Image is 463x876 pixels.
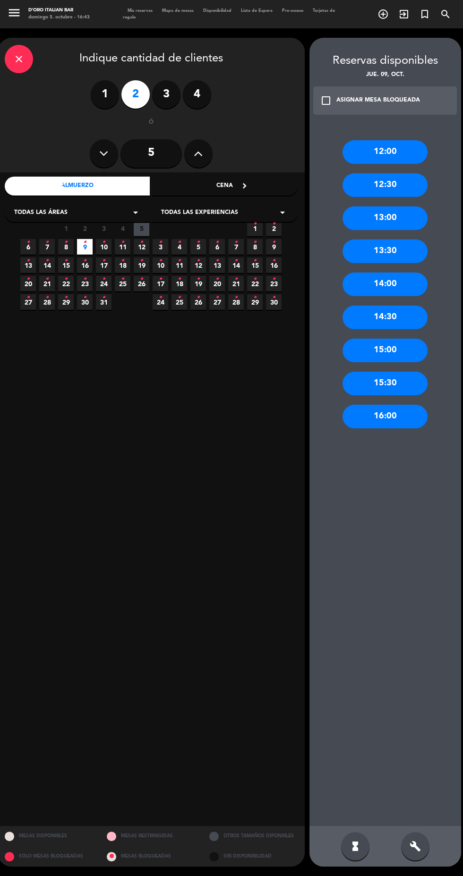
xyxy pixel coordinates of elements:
i: • [83,253,86,268]
span: 9 [266,239,282,255]
i: • [178,290,181,305]
i: arrow_drop_down [277,207,288,218]
span: Disponibilidad [198,9,236,13]
span: 25 [171,294,187,310]
i: • [253,216,257,231]
button: menu [7,6,21,22]
i: menu [7,6,21,20]
i: • [102,290,105,305]
span: 18 [115,257,130,273]
i: • [197,253,200,268]
i: chevron_left [57,181,67,191]
i: • [121,272,124,287]
i: • [45,253,49,268]
span: 3 [153,239,168,255]
div: 15:30 [343,372,428,395]
i: • [159,235,162,250]
div: OTROS TAMAÑOS DIPONIBLES [202,826,305,846]
span: 7 [228,239,244,255]
i: • [26,235,30,250]
i: • [197,272,200,287]
span: 1 [58,221,74,236]
span: 20 [20,276,36,291]
i: • [64,272,68,287]
span: 10 [96,239,111,255]
div: 13:00 [343,206,428,230]
i: • [64,253,68,268]
span: 29 [247,294,263,310]
i: • [83,235,86,250]
span: Pre-acceso [277,9,308,13]
span: 6 [20,239,36,255]
span: 12 [134,239,149,255]
span: 27 [209,294,225,310]
i: chevron_right [240,181,249,191]
i: • [159,253,162,268]
label: 4 [183,80,211,109]
i: • [272,290,275,305]
span: 2 [266,221,282,236]
span: 28 [39,294,55,310]
i: • [159,272,162,287]
div: 14:00 [343,272,428,296]
div: MESAS RESTRINGIDAS [100,826,202,846]
i: • [159,290,162,305]
i: • [215,272,219,287]
i: • [253,290,257,305]
i: • [215,235,219,250]
span: 16 [77,257,93,273]
span: 11 [115,239,130,255]
i: • [64,235,68,250]
i: • [140,235,143,250]
span: 30 [77,294,93,310]
span: 24 [96,276,111,291]
i: • [121,253,124,268]
i: • [45,272,49,287]
i: • [45,235,49,250]
span: 13 [209,257,225,273]
span: 22 [58,276,74,291]
i: • [272,272,275,287]
i: • [102,272,105,287]
span: 21 [39,276,55,291]
i: • [178,272,181,287]
div: domingo 5. octubre - 16:43 [28,14,90,21]
span: 29 [58,294,74,310]
span: 26 [134,276,149,291]
div: ó [136,118,166,128]
i: turned_in_not [419,9,430,20]
span: 14 [228,257,244,273]
div: MESAS BLOQUEADAS [100,846,202,867]
span: Mapa de mesas [157,9,198,13]
i: • [234,272,238,287]
div: SIN DISPONIBILIDAD [202,846,305,867]
i: • [83,290,86,305]
i: • [253,235,257,250]
span: Mis reservas [123,9,157,13]
div: 13:30 [343,239,428,263]
span: 20 [209,276,225,291]
i: • [45,290,49,305]
span: 17 [153,276,168,291]
i: • [197,290,200,305]
span: 8 [58,239,74,255]
span: Todas las experiencias [161,208,238,218]
span: 4 [115,221,130,236]
span: 14 [39,257,55,273]
i: • [272,216,275,231]
span: 17 [96,257,111,273]
i: hourglass_full [350,841,361,852]
i: • [234,235,238,250]
span: 4 [171,239,187,255]
i: • [121,235,124,250]
div: Almuerzo [5,177,150,196]
span: 19 [134,257,149,273]
i: • [83,272,86,287]
i: • [64,290,68,305]
label: 1 [91,80,119,109]
span: 7 [39,239,55,255]
i: • [253,272,257,287]
span: 13 [20,257,36,273]
i: • [178,235,181,250]
div: Cena [152,177,298,196]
